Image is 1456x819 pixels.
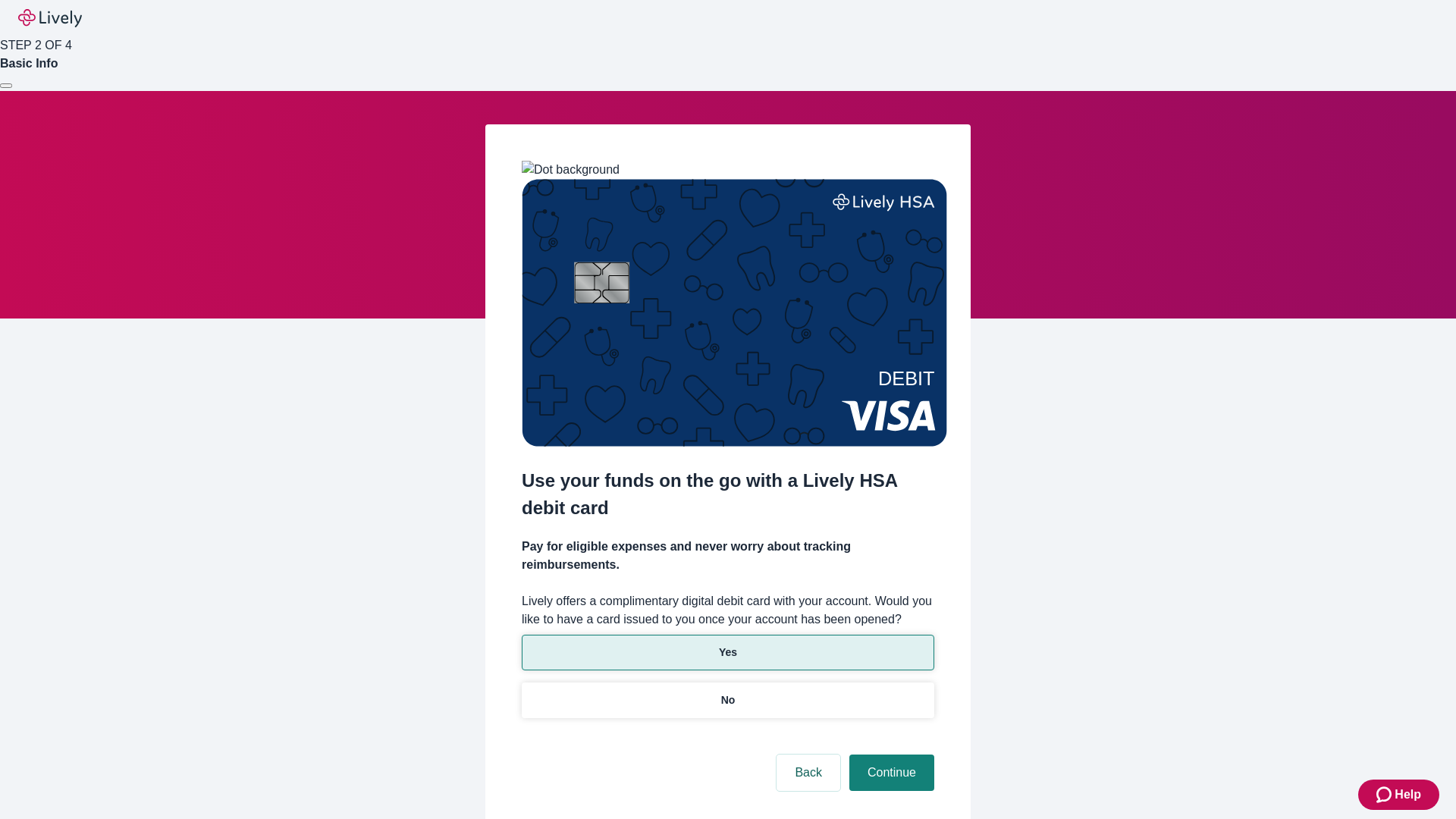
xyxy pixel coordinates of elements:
[522,161,620,179] img: Dot background
[522,467,934,522] h2: Use your funds on the go with a Lively HSA debit card
[721,692,736,708] p: No
[1358,780,1439,810] button: Zendesk support iconHelp
[18,9,82,27] img: Lively
[522,179,947,447] img: Debit card
[1395,786,1421,804] span: Help
[849,755,934,791] button: Continue
[777,755,840,791] button: Back
[522,635,934,670] button: Yes
[522,592,934,629] label: Lively offers a complimentary digital debit card with your account. Would you like to have a card...
[522,538,934,574] h4: Pay for eligible expenses and never worry about tracking reimbursements.
[522,682,934,718] button: No
[1376,786,1395,804] svg: Zendesk support icon
[719,645,737,661] p: Yes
